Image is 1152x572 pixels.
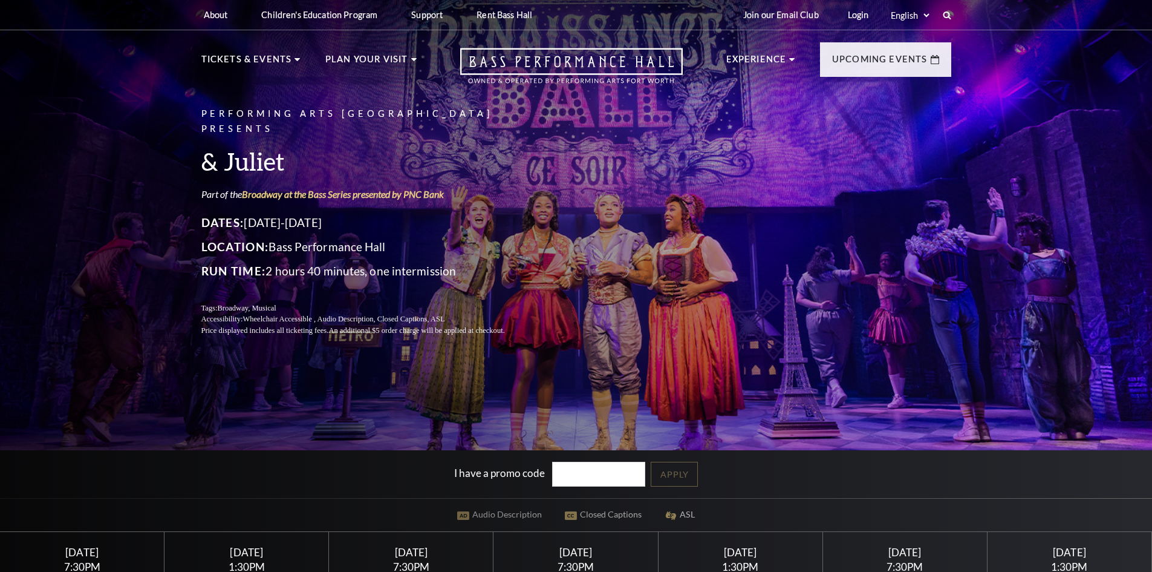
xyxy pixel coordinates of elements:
[201,303,534,314] p: Tags:
[179,562,314,572] div: 1:30PM
[15,546,150,559] div: [DATE]
[726,52,787,74] p: Experience
[201,146,534,177] h3: & Juliet
[325,52,408,74] p: Plan Your Visit
[201,107,534,137] p: Performing Arts [GEOGRAPHIC_DATA] Presents
[201,325,534,337] p: Price displayed includes all ticketing fees.
[217,304,276,312] span: Broadway, Musical
[201,261,534,281] p: 2 hours 40 minutes, one intermission
[15,562,150,572] div: 7:30PM
[328,326,504,335] span: An additional $5 order charge will be applied at checkout.
[201,188,534,201] p: Part of the
[242,315,444,323] span: Wheelchair Accessible , Audio Description, Closed Captions, ASL
[888,10,931,21] select: Select:
[1002,546,1137,559] div: [DATE]
[837,546,972,559] div: [DATE]
[201,52,292,74] p: Tickets & Events
[204,10,228,20] p: About
[261,10,377,20] p: Children's Education Program
[672,562,808,572] div: 1:30PM
[837,562,972,572] div: 7:30PM
[201,237,534,257] p: Bass Performance Hall
[477,10,532,20] p: Rent Bass Hall
[179,546,314,559] div: [DATE]
[508,546,643,559] div: [DATE]
[454,467,545,479] label: I have a promo code
[201,213,534,232] p: [DATE]-[DATE]
[508,562,643,572] div: 7:30PM
[343,546,479,559] div: [DATE]
[672,546,808,559] div: [DATE]
[832,52,928,74] p: Upcoming Events
[343,562,479,572] div: 7:30PM
[1002,562,1137,572] div: 1:30PM
[242,188,444,200] a: Broadway at the Bass Series presented by PNC Bank
[411,10,443,20] p: Support
[201,215,244,229] span: Dates:
[201,240,269,254] span: Location:
[201,314,534,325] p: Accessibility:
[201,264,266,278] span: Run Time:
